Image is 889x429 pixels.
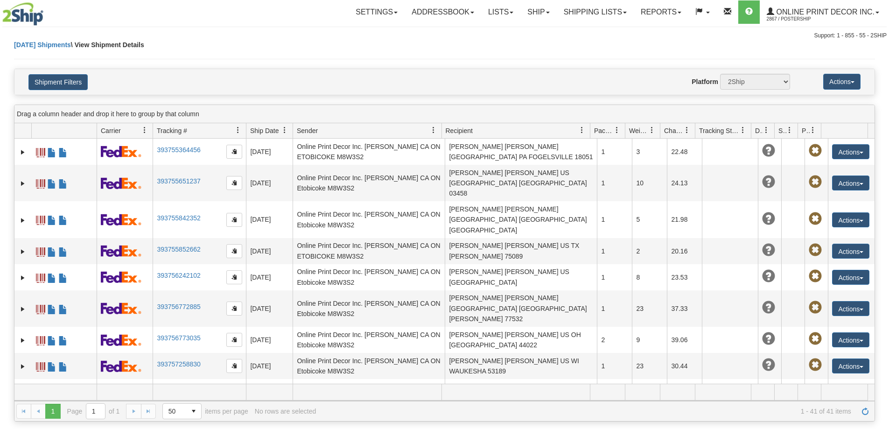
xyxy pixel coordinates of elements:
img: 2 - FedEx Express® [101,177,141,189]
a: Tracking # filter column settings [230,122,246,138]
td: Online Print Decor Inc. [PERSON_NAME] CA ON Etobicoke M8W3S2 [293,201,445,238]
a: Tracking Status filter column settings [735,122,751,138]
button: Actions [832,270,869,285]
a: Pickup Status filter column settings [805,122,821,138]
td: 2 [632,238,667,264]
div: grid grouping header [14,105,875,123]
span: Carrier [101,126,121,135]
a: Label [36,175,45,190]
td: 23 [632,353,667,379]
td: 1 [597,201,632,238]
td: 39.06 [667,327,702,353]
span: Charge [664,126,684,135]
span: Tracking # [157,126,187,135]
input: Page 1 [86,404,105,419]
img: 2 - FedEx Express® [101,360,141,372]
span: \ View Shipment Details [71,41,144,49]
td: 21.98 [667,201,702,238]
td: [PERSON_NAME] [PERSON_NAME] US [GEOGRAPHIC_DATA] [GEOGRAPHIC_DATA] 03458 [445,165,597,201]
a: Label [36,211,45,226]
td: 37.33 [667,290,702,327]
a: Refresh [858,404,873,419]
td: [PERSON_NAME] [PERSON_NAME] [GEOGRAPHIC_DATA] [GEOGRAPHIC_DATA] KENTWOOD 70444 [445,379,597,415]
td: 9 [632,327,667,353]
span: Pickup Not Assigned [809,176,822,189]
a: Delivery Status filter column settings [758,122,774,138]
a: Reports [634,0,688,24]
a: Online Print Decor Inc. 2867 / PosterShip [760,0,886,24]
span: Tracking Status [699,126,740,135]
span: 50 [168,407,181,416]
a: Label [36,332,45,347]
a: 393757258830 [157,360,200,368]
a: USMCA CO [58,211,68,226]
button: Shipment Filters [28,74,88,90]
span: Page 1 [45,404,60,419]
a: Ship [520,0,556,24]
td: 3 [632,139,667,165]
span: Page sizes drop down [162,403,202,419]
td: 1 [597,379,632,415]
a: Commercial Invoice [47,269,56,284]
a: USMCA CO [58,358,68,373]
span: Unknown [762,176,775,189]
td: [PERSON_NAME] [PERSON_NAME] US TX [PERSON_NAME] 75089 [445,238,597,264]
td: [DATE] [246,327,293,353]
span: Pickup Not Assigned [809,244,822,257]
a: [DATE] Shipments [14,41,71,49]
a: Commercial Invoice [47,144,56,159]
span: select [186,404,201,419]
td: 1 [597,264,632,290]
span: Pickup Not Assigned [809,359,822,372]
span: Pickup Not Assigned [809,144,822,157]
td: Online Print Decor Inc. [PERSON_NAME] CA ON ETOBICOKE M8W3S2 [293,238,445,264]
span: Weight [629,126,649,135]
td: Online Print Decor Inc. [PERSON_NAME] CA ON Etobicoke M8W3S2 [293,379,445,415]
button: Copy to clipboard [226,302,242,316]
td: 1 [597,353,632,379]
a: Lists [481,0,520,24]
a: Expand [18,247,28,256]
a: Expand [18,304,28,314]
td: [PERSON_NAME] [PERSON_NAME] [GEOGRAPHIC_DATA] [GEOGRAPHIC_DATA] [PERSON_NAME] 77532 [445,290,597,327]
img: 2 - FedEx Express® [101,271,141,283]
td: 10 [632,165,667,201]
td: [PERSON_NAME] [PERSON_NAME] US [GEOGRAPHIC_DATA] [445,264,597,290]
a: Sender filter column settings [426,122,441,138]
td: [DATE] [246,290,293,327]
label: Platform [692,77,718,86]
td: 1 [597,290,632,327]
span: Unknown [762,212,775,225]
a: 393756773035 [157,334,200,342]
span: Sender [297,126,318,135]
a: 393755852662 [157,246,200,253]
button: Actions [832,176,869,190]
div: No rows are selected [255,408,316,415]
img: 2 - FedEx Express® [101,214,141,225]
td: 20.16 [667,238,702,264]
a: Label [36,243,45,258]
span: Delivery Status [755,126,763,135]
span: Ship Date [250,126,279,135]
td: 23.53 [667,264,702,290]
span: Unknown [762,359,775,372]
span: Pickup Not Assigned [809,301,822,314]
td: Online Print Decor Inc. [PERSON_NAME] CA ON Etobicoke M8W3S2 [293,327,445,353]
button: Actions [832,301,869,316]
a: 393755842352 [157,214,200,222]
a: Commercial Invoice [47,332,56,347]
a: Label [36,144,45,159]
a: Label [36,269,45,284]
td: Online Print Decor Inc. [PERSON_NAME] CA ON ETOBICOKE M8W3S2 [293,139,445,165]
span: Online Print Decor Inc. [774,8,875,16]
button: Actions [832,359,869,373]
a: Expand [18,148,28,157]
iframe: chat widget [868,167,888,262]
button: Copy to clipboard [226,176,242,190]
img: 2 - FedEx Express® [101,302,141,314]
a: Addressbook [405,0,481,24]
span: Pickup Status [802,126,810,135]
span: Shipment Issues [778,126,786,135]
a: Shipment Issues filter column settings [782,122,798,138]
td: 32.76 [667,379,702,415]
